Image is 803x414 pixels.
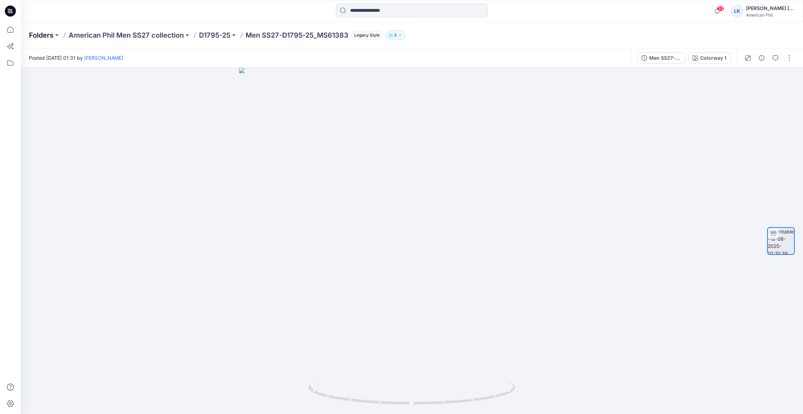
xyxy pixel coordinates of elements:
[700,54,726,62] div: Colorway 1
[394,31,397,39] p: 5
[746,12,794,18] div: American Phil
[69,30,184,40] a: American Phil Men SS27 collection
[688,52,731,64] button: Colorway 1
[717,6,724,11] span: 33
[348,30,383,40] button: Legacy Style
[637,52,685,64] button: Men SS27-D1795-25_MS61383
[768,228,794,254] img: turntable-18-08-2025-01:31:39
[29,54,123,61] span: Posted [DATE] 01:31 by
[386,30,405,40] button: 5
[199,30,230,40] a: D1795-25
[29,30,53,40] a: Folders
[84,55,123,61] a: [PERSON_NAME]
[731,5,743,17] div: LK
[746,4,794,12] div: [PERSON_NAME] [PERSON_NAME]
[649,54,681,62] div: Men SS27-D1795-25_MS61383
[246,30,348,40] p: Men SS27-D1795-25_MS61383
[351,31,383,39] span: Legacy Style
[756,52,767,64] button: Details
